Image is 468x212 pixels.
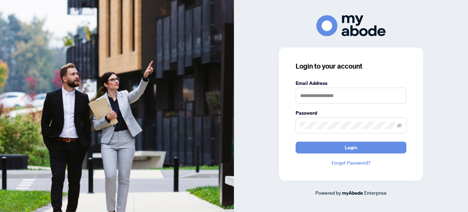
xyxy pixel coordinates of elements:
img: ma-logo [316,15,386,36]
span: Enterprise [364,189,387,196]
span: Powered by [315,189,341,196]
a: myAbode [342,189,363,197]
button: Login [296,142,406,153]
label: Password [296,109,406,117]
a: Forgot Password? [296,159,406,167]
span: Login [345,142,357,153]
h3: Login to your account [296,61,406,71]
label: Email Address [296,79,406,87]
span: eye-invisible [397,123,402,128]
